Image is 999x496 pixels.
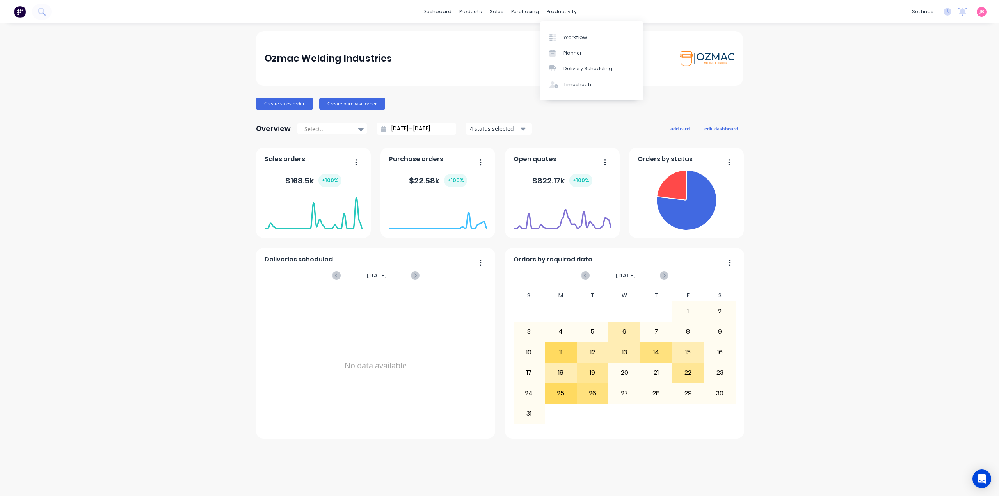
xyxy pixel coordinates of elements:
div: 25 [545,383,576,403]
div: 7 [641,322,672,341]
div: 27 [609,383,640,403]
div: 10 [514,343,545,362]
div: + 100 % [569,174,592,187]
div: Workflow [563,34,587,41]
div: 22 [672,363,704,382]
div: productivity [543,6,581,18]
div: + 100 % [318,174,341,187]
div: $ 22.58k [409,174,467,187]
div: 23 [704,363,736,382]
div: products [455,6,486,18]
div: 4 [545,322,576,341]
div: 8 [672,322,704,341]
span: [DATE] [616,271,636,280]
div: 28 [641,383,672,403]
img: Ozmac Welding Industries [680,51,734,66]
div: 30 [704,383,736,403]
div: settings [908,6,937,18]
div: 3 [514,322,545,341]
div: 4 status selected [470,124,519,133]
div: 5 [577,322,608,341]
div: $ 168.5k [285,174,341,187]
div: W [608,290,640,301]
div: 11 [545,343,576,362]
span: Purchase orders [389,155,443,164]
div: $ 822.17k [532,174,592,187]
div: 31 [514,404,545,423]
div: Ozmac Welding Industries [265,51,392,66]
span: [DATE] [367,271,387,280]
div: T [577,290,609,301]
div: 29 [672,383,704,403]
span: Sales orders [265,155,305,164]
div: 13 [609,343,640,362]
div: 9 [704,322,736,341]
div: F [672,290,704,301]
div: T [640,290,672,301]
div: 26 [577,383,608,403]
div: 15 [672,343,704,362]
div: 14 [641,343,672,362]
a: Workflow [540,29,643,45]
div: 1 [672,302,704,321]
div: 24 [514,383,545,403]
div: M [545,290,577,301]
div: S [704,290,736,301]
img: Factory [14,6,26,18]
a: Planner [540,45,643,61]
div: Overview [256,121,291,137]
div: 19 [577,363,608,382]
div: 2 [704,302,736,321]
button: Create sales order [256,98,313,110]
span: Open quotes [514,155,556,164]
button: Create purchase order [319,98,385,110]
div: + 100 % [444,174,467,187]
div: Delivery Scheduling [563,65,612,72]
button: add card [665,123,695,133]
div: sales [486,6,507,18]
div: 18 [545,363,576,382]
div: 6 [609,322,640,341]
div: 20 [609,363,640,382]
div: Open Intercom Messenger [972,469,991,488]
a: Timesheets [540,77,643,92]
span: JB [979,8,984,15]
button: edit dashboard [699,123,743,133]
div: 16 [704,343,736,362]
div: S [513,290,545,301]
div: Timesheets [563,81,593,88]
a: Delivery Scheduling [540,61,643,76]
div: No data available [265,290,487,441]
button: 4 status selected [466,123,532,135]
div: 12 [577,343,608,362]
a: dashboard [419,6,455,18]
div: purchasing [507,6,543,18]
div: 21 [641,363,672,382]
span: Deliveries scheduled [265,255,333,264]
div: Planner [563,50,582,57]
div: 17 [514,363,545,382]
span: Orders by status [638,155,693,164]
